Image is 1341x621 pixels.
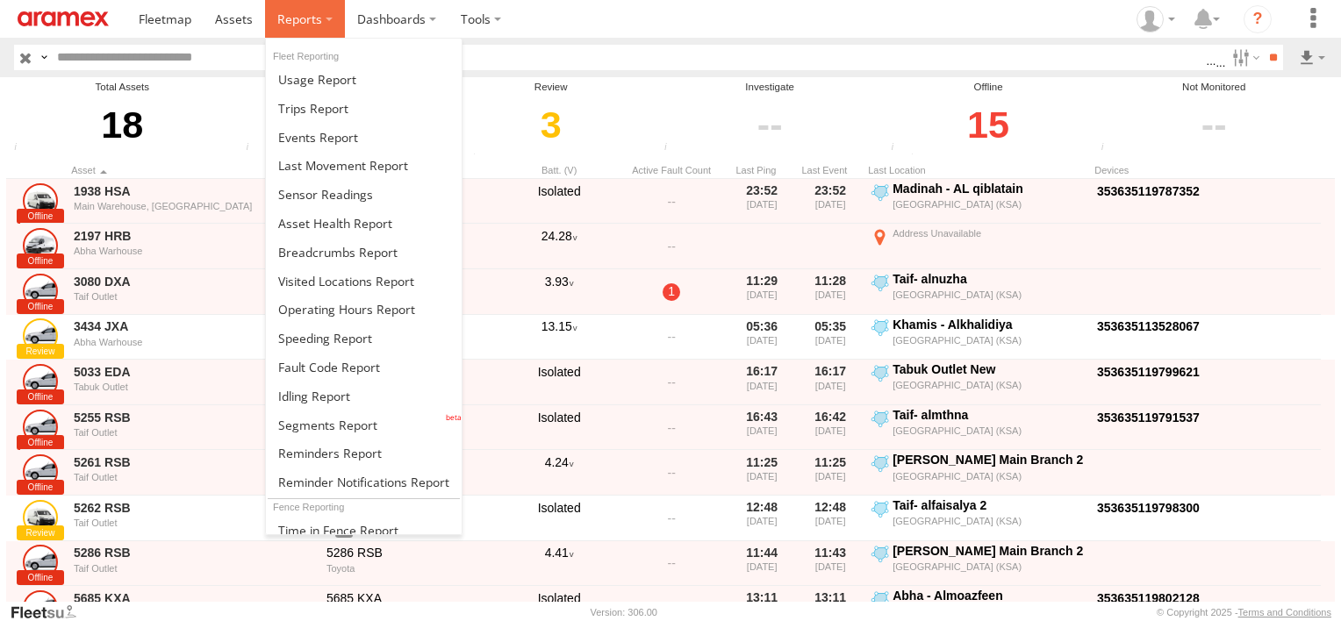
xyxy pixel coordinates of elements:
div: 3.93 [506,271,612,313]
div: 11:25 [DATE] [731,452,792,494]
div: Tabuk Outlet New [893,361,1085,377]
a: Fleet Speed Report [266,324,462,353]
a: 5033 EDA [74,364,314,380]
div: 24.28 [506,225,612,268]
div: Taif- alfaisalya 2 [893,497,1085,513]
label: Click to View Event Location [868,543,1087,585]
div: Taif Outlet [74,517,314,528]
div: Not Monitored [1096,80,1332,95]
a: 3434 JXA [74,318,314,334]
div: [GEOGRAPHIC_DATA] (KSA) [893,560,1085,573]
a: Last Movement Report [266,151,462,180]
div: Click to filter by Online [240,95,442,155]
div: Total number of Enabled and Paused Assets [9,142,35,155]
a: Click to View Device Details [1097,319,1200,333]
a: Click to View Asset Details [23,410,58,445]
label: Click to View Event Location [868,317,1087,359]
div: Click to filter by Review [448,95,654,155]
div: Madinah - AL qiblatain [893,181,1085,196]
a: 5685 KXA [74,590,314,606]
a: Click to View Asset Details [23,274,58,309]
a: Idling Report [266,382,462,410]
a: 5262 RSB [74,500,314,516]
div: [GEOGRAPHIC_DATA] (KSA) [893,379,1085,391]
div: Investigate [659,80,881,95]
div: Abha Warhouse [74,337,314,347]
div: Taif Outlet [74,563,314,574]
div: [GEOGRAPHIC_DATA] (KSA) [893,425,1085,437]
div: Toyota [326,563,497,574]
div: Click to filter by Not Monitored [1096,95,1332,155]
div: Offline [886,80,1091,95]
a: Sensor Readings [266,180,462,209]
label: Click to View Event Location [868,181,1087,223]
a: Time in Fences Report [266,516,462,545]
label: Export results as... [1297,45,1327,70]
div: [PERSON_NAME] Main Branch 2 [893,452,1085,468]
a: Terms and Conditions [1238,607,1331,617]
a: Breadcrumbs Report [266,238,462,267]
a: 5255 RSB [74,410,314,425]
div: Taif- alnuzha [893,271,1085,287]
div: [GEOGRAPHIC_DATA] (KSA) [893,198,1085,211]
div: 5685 KXA [326,590,497,606]
a: 5286 RSB [74,545,314,560]
div: Taif- almthna [893,407,1085,423]
div: Zeeshan Nadeem [1130,6,1181,32]
label: Search Query [37,45,51,70]
div: Click to Sort [800,164,861,176]
div: 11:29 [DATE] [731,271,792,313]
a: 1938 HSA [74,183,314,199]
div: 5286 RSB [326,545,497,560]
a: Fault Code Report [266,353,462,382]
div: 12:48 [DATE] [800,497,861,539]
a: Reminders Report [266,439,462,468]
div: Click to filter by Investigate [659,95,881,155]
div: Number of assets that have communicated at least once in the last 6hrs [240,142,267,155]
span: View Asset Details to show all tags [335,526,353,538]
div: 05:35 [DATE] [800,317,861,359]
a: Trips Report [266,94,462,123]
a: Click to View Asset Details [23,500,58,535]
a: Click to View Device Details [1097,410,1200,425]
div: 11:28 [DATE] [800,271,861,313]
div: © Copyright 2025 - [1157,607,1331,617]
div: [GEOGRAPHIC_DATA] (KSA) [893,470,1085,482]
div: Abha - Almoazfeen [893,588,1085,603]
div: [GEOGRAPHIC_DATA] (KSA) [893,289,1085,301]
div: Khamis - Alkhalidiya [893,317,1085,332]
div: 13.15 [506,317,612,359]
div: 11:25 [DATE] [800,452,861,494]
div: 4.24 [506,452,612,494]
i: ? [1244,5,1272,33]
div: 4.41 [506,543,612,585]
label: Search Filter Options [1225,45,1263,70]
div: Active Fault Count [619,164,724,176]
div: Taif Outlet [74,427,314,438]
a: Click to View Device Details [1097,591,1200,605]
div: Main Warehouse, [GEOGRAPHIC_DATA] [74,201,314,211]
div: 16:43 [DATE] [731,407,792,449]
div: Batt. (V) [506,164,612,176]
a: Asset Health Report [266,209,462,238]
label: Click to View Event Location [868,361,1087,403]
div: Click to Sort [731,164,792,176]
a: Click to View Asset Details [23,364,58,399]
a: Click to View Asset Details [23,318,58,353]
a: Visit our Website [10,603,90,621]
div: 12:48 [DATE] [731,497,792,539]
div: Review [448,80,654,95]
a: Click to View Device Details [1097,501,1200,515]
div: Assets that have not communicated with the server in the last 24hrs [659,142,685,155]
a: 5261 RSB [74,454,314,470]
a: Click to View Asset Details [23,183,58,218]
a: Asset Operating Hours Report [266,295,462,324]
a: Service Reminder Notifications Report [266,468,462,496]
div: Abha Warhouse [74,246,314,256]
label: Click to View Event Location [868,407,1087,449]
label: Click to View Event Location [868,271,1087,313]
label: Click to View Event Location [868,225,1087,268]
div: Taif Outlet [74,472,314,482]
div: Click to filter by Offline [886,95,1091,155]
div: Total Assets [9,80,235,95]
